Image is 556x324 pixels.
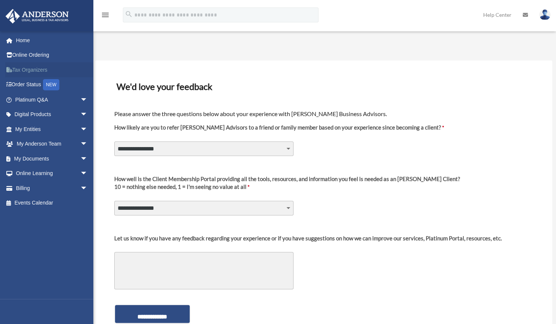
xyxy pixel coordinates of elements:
a: My Entitiesarrow_drop_down [5,122,99,137]
span: arrow_drop_down [80,107,95,122]
a: Tax Organizers [5,62,99,77]
a: Platinum Q&Aarrow_drop_down [5,92,99,107]
div: How well is the Client Membership Portal providing all the tools, resources, and information you ... [114,175,460,183]
a: Events Calendar [5,196,99,211]
label: How likely are you to refer [PERSON_NAME] Advisors to a friend or family member based on your exp... [114,124,444,137]
label: 10 = nothing else needed, 1 = I'm seeing no value at all [114,175,460,197]
a: Online Learningarrow_drop_down [5,166,99,181]
i: search [125,10,133,18]
span: arrow_drop_down [80,166,95,181]
a: Home [5,33,99,48]
img: User Pic [539,9,550,20]
span: arrow_drop_down [80,92,95,108]
div: NEW [43,79,59,90]
img: Anderson Advisors Platinum Portal [3,9,71,24]
a: Online Ordering [5,48,99,63]
a: My Documentsarrow_drop_down [5,151,99,166]
span: arrow_drop_down [80,151,95,166]
span: arrow_drop_down [80,122,95,137]
span: arrow_drop_down [80,181,95,196]
a: menu [101,13,110,19]
a: My Anderson Teamarrow_drop_down [5,137,99,152]
h4: Please answer the three questions below about your experience with [PERSON_NAME] Business Advisors. [114,110,533,118]
a: Billingarrow_drop_down [5,181,99,196]
a: Order StatusNEW [5,77,99,93]
i: menu [101,10,110,19]
a: Digital Productsarrow_drop_down [5,107,99,122]
h3: We'd love your feedback [114,79,534,94]
div: Let us know if you have any feedback regarding your experience or if you have suggestions on how ... [114,234,502,242]
span: arrow_drop_down [80,137,95,152]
